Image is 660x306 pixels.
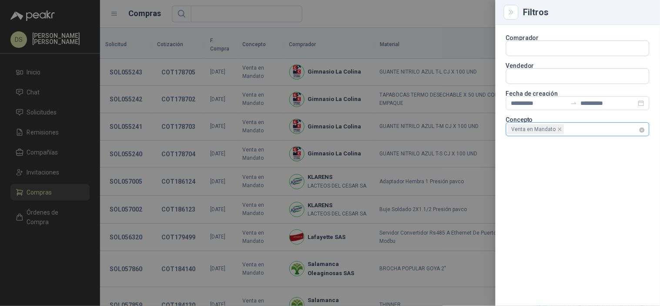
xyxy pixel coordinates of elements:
p: Concepto [506,117,650,122]
button: Close [506,7,516,17]
p: Comprador [506,35,650,40]
span: Venta en Mandato [508,124,564,135]
p: Fecha de creación [506,91,650,96]
span: swap-right [570,100,577,107]
span: to [570,100,577,107]
span: close-circle [640,128,645,133]
span: close [558,127,562,131]
span: Venta en Mandato [512,124,556,134]
p: Vendedor [506,63,650,68]
div: Filtros [523,8,650,17]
